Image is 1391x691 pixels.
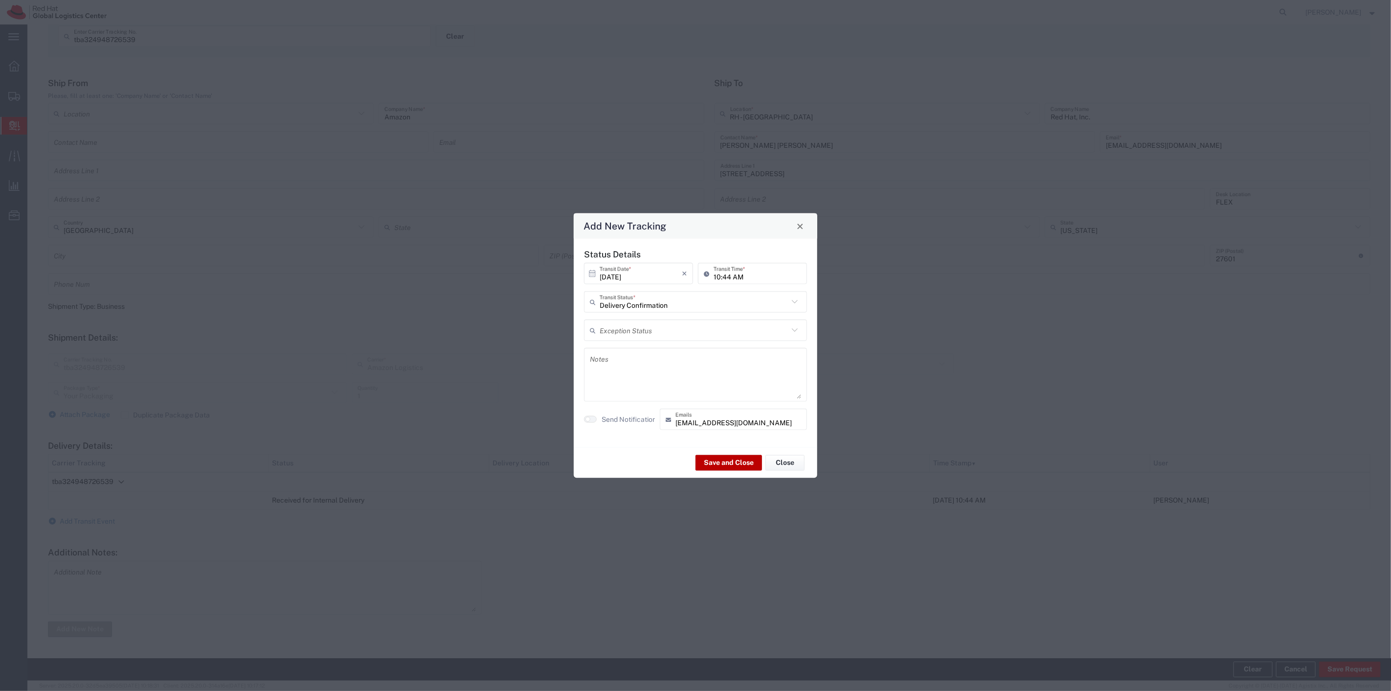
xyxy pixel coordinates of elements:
h4: Add New Tracking [584,219,667,233]
button: Save and Close [695,455,762,470]
i: × [682,266,687,281]
agx-label: Send Notification [602,414,655,424]
button: Close [765,455,805,470]
button: Close [793,219,807,233]
h5: Status Details [584,249,807,259]
label: Send Notification [602,414,656,424]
